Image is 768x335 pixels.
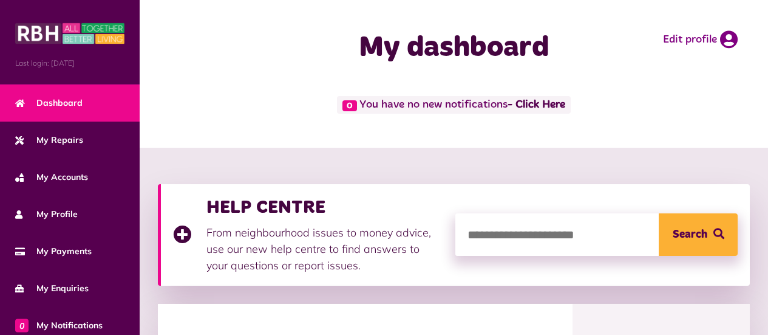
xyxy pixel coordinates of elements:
span: My Notifications [15,319,103,332]
span: My Profile [15,208,78,221]
h1: My dashboard [309,30,599,66]
span: My Payments [15,245,92,258]
p: From neighbourhood issues to money advice, use our new help centre to find answers to your questi... [206,224,443,274]
img: MyRBH [15,21,124,46]
span: My Enquiries [15,282,89,295]
span: My Repairs [15,134,83,147]
span: My Accounts [15,171,88,184]
span: 0 [15,319,29,332]
span: 0 [342,100,357,111]
a: Edit profile [663,30,738,49]
span: Search [673,213,707,256]
button: Search [659,213,738,256]
span: Dashboard [15,97,83,109]
span: You have no new notifications [337,96,571,114]
h3: HELP CENTRE [206,196,443,218]
a: - Click Here [508,100,565,111]
span: Last login: [DATE] [15,58,124,69]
